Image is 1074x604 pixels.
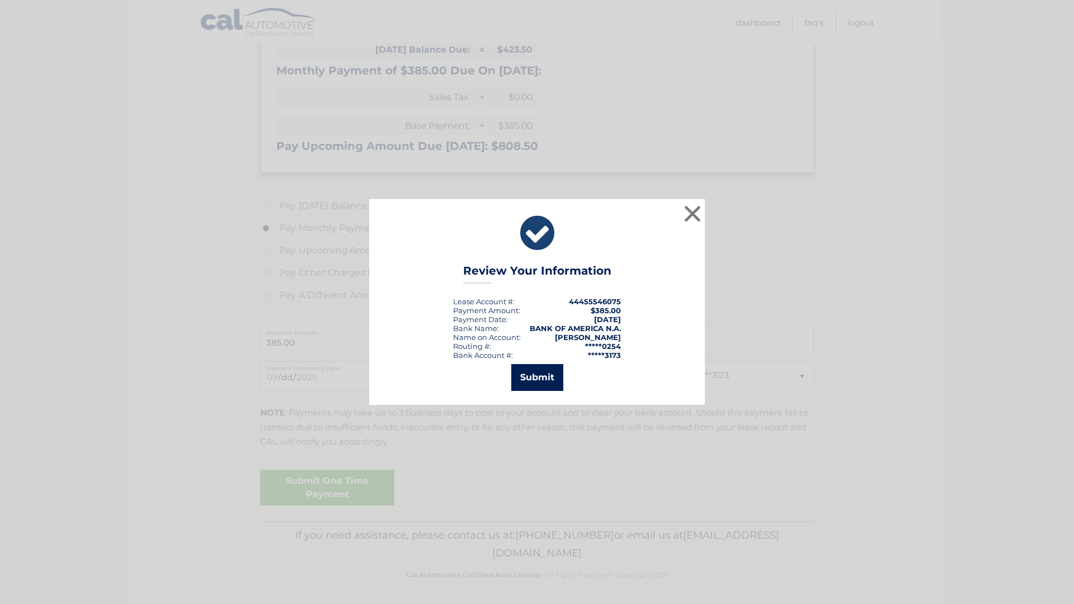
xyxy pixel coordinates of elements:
[453,315,508,324] div: :
[453,297,515,306] div: Lease Account #:
[511,364,563,391] button: Submit
[681,202,704,225] button: ×
[530,324,621,333] strong: BANK OF AMERICA N.A.
[453,306,520,315] div: Payment Amount:
[555,333,621,342] strong: [PERSON_NAME]
[453,324,499,333] div: Bank Name:
[591,306,621,315] span: $385.00
[453,342,491,351] div: Routing #:
[453,315,506,324] span: Payment Date
[569,297,621,306] strong: 44455546075
[594,315,621,324] span: [DATE]
[453,351,513,360] div: Bank Account #:
[463,264,611,284] h3: Review Your Information
[453,333,521,342] div: Name on Account:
